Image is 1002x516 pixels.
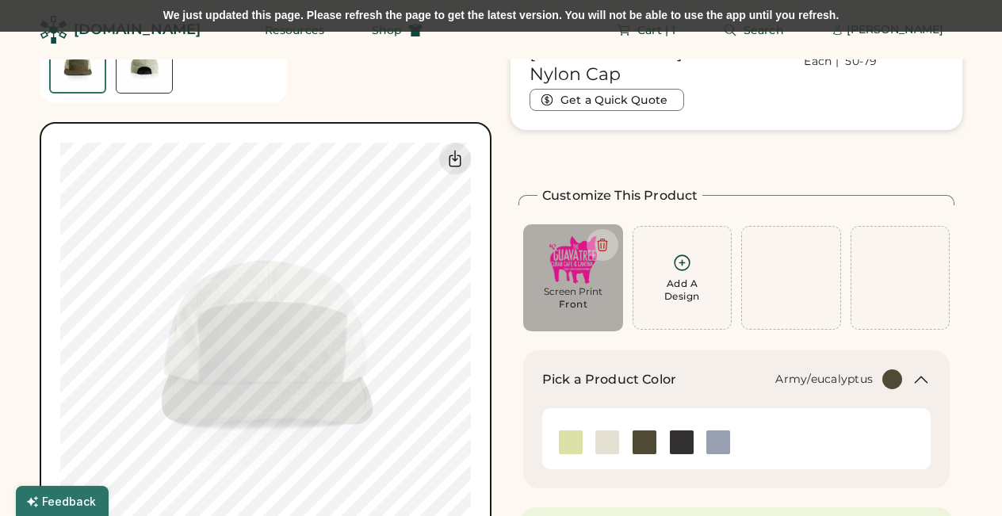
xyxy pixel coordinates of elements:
img: 2023ShirtLogo1colorpig_PINK.pdf [534,235,612,284]
img: Lime/bone Swatch Image [559,430,583,454]
span: Cart | 1 [637,25,675,36]
div: Add A Design [664,277,700,303]
button: Get a Quick Quote [530,89,684,111]
div: Lime/bone [559,430,583,454]
div: Each | 50-79 [804,54,877,70]
img: Coal/black Swatch Image [670,430,694,454]
h2: Customize This Product [542,186,698,205]
span: Search [744,25,784,36]
div: Coal/black [670,430,694,454]
h2: Pick a Product Color [542,370,676,389]
div: Army/eucalyptus [775,372,873,388]
span: Shop [372,25,402,36]
div: Army/eucalyptus [633,430,656,454]
div: Ecru/coal [595,430,619,454]
div: Front [559,298,588,311]
img: Ecru/coal Swatch Image [595,430,619,454]
div: Powder/navy [706,430,730,454]
iframe: Front Chat [927,445,995,513]
img: AS Colour 1105 Army/eucalyptus Front Thumbnail [51,38,105,92]
img: Powder/navy Swatch Image [706,430,730,454]
div: Download Front Mockup [439,143,471,174]
img: AS Colour 1105 Army/eucalyptus Back Thumbnail [117,37,172,93]
button: Delete this decoration. [587,229,618,261]
img: Army/eucalyptus Swatch Image [633,430,656,454]
div: Screen Print [534,285,612,298]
